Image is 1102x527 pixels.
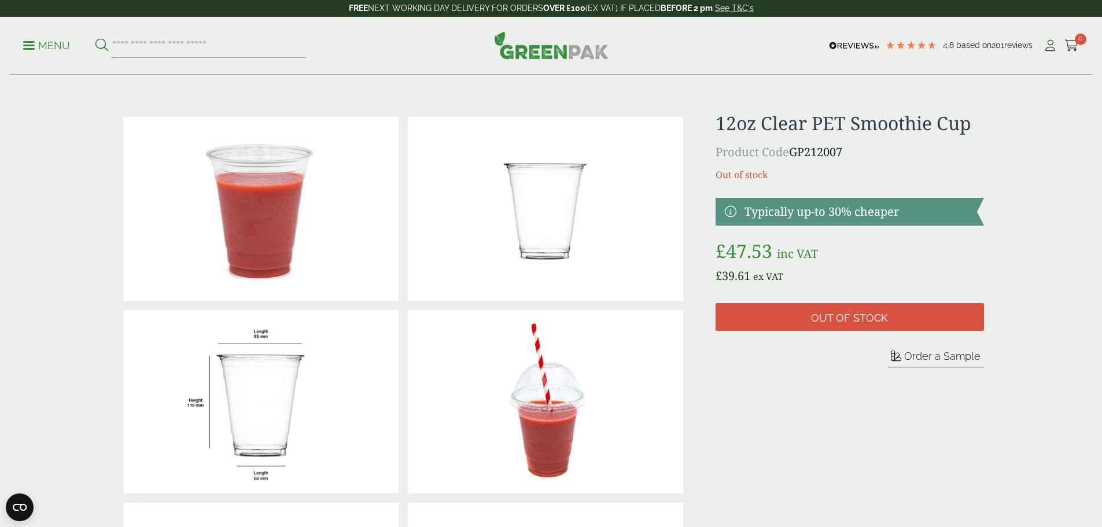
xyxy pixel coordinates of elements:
[716,238,726,263] span: £
[716,143,983,161] p: GP212007
[887,349,984,367] button: Order a Sample
[23,39,70,50] a: Menu
[349,3,368,13] strong: FREE
[661,3,713,13] strong: BEFORE 2 pm
[715,3,754,13] a: See T&C's
[829,42,879,50] img: REVIEWS.io
[904,350,981,362] span: Order a Sample
[716,238,772,263] bdi: 47.53
[408,117,683,301] img: 12oz Clear PET Smoothie Cup 0
[992,40,1004,50] span: 201
[1043,40,1057,51] i: My Account
[543,3,585,13] strong: OVER £100
[811,312,888,325] span: Out of stock
[777,246,818,261] span: inc VAT
[1075,34,1086,45] span: 0
[1004,40,1033,50] span: reviews
[753,270,783,283] span: ex VAT
[716,168,983,182] p: Out of stock
[716,144,789,160] span: Product Code
[23,39,70,53] p: Menu
[123,117,399,301] img: 12oz PET Smoothie Cup With Raspberry Smoothie No Lid
[123,310,399,494] img: 12oz Smoothie
[494,31,609,59] img: GreenPak Supplies
[716,268,750,283] bdi: 39.61
[885,40,937,50] div: 4.79 Stars
[716,268,722,283] span: £
[956,40,992,50] span: Based on
[1064,40,1079,51] i: Cart
[408,310,683,494] img: 12oz PET Smoothie Cup With Raspberry Smoothie With Domed Lid With Hole And Straw
[1064,37,1079,54] a: 0
[943,40,956,50] span: 4.8
[716,112,983,134] h1: 12oz Clear PET Smoothie Cup
[6,493,34,521] button: Open CMP widget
